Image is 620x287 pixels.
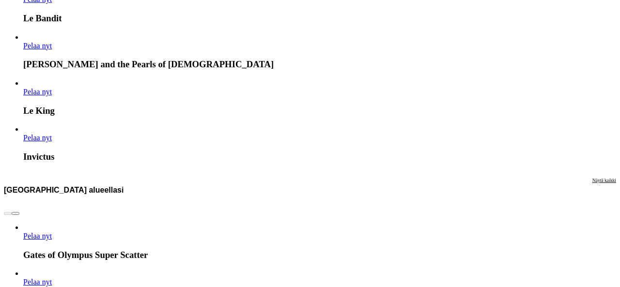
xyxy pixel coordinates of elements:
h3: Invictus [23,151,616,162]
article: Rich Wilde and the Pearls of Vishnu [23,33,616,70]
article: Le King [23,79,616,116]
a: Invictus [23,134,52,142]
span: Pelaa nyt [23,134,52,142]
h3: [GEOGRAPHIC_DATA] alueellasi [4,185,124,195]
article: Gates of Olympus Super Scatter [23,223,616,260]
span: Pelaa nyt [23,278,52,286]
h3: [PERSON_NAME] and the Pearls of [DEMOGRAPHIC_DATA] [23,59,616,70]
h3: Le Bandit [23,13,616,24]
a: Le King [23,88,52,96]
a: Rich Wilde and the Pearls of Vishnu [23,42,52,50]
span: Pelaa nyt [23,232,52,240]
span: Pelaa nyt [23,42,52,50]
button: prev slide [4,212,12,215]
h3: Gates of Olympus Super Scatter [23,250,616,260]
a: Näytä kaikki [592,178,616,202]
h3: Le King [23,106,616,116]
span: Pelaa nyt [23,88,52,96]
span: Näytä kaikki [592,178,616,183]
article: Invictus [23,125,616,162]
a: Gates of Olympus Super Scatter [23,232,52,240]
a: Rad Maxx [23,278,52,286]
button: next slide [12,212,19,215]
